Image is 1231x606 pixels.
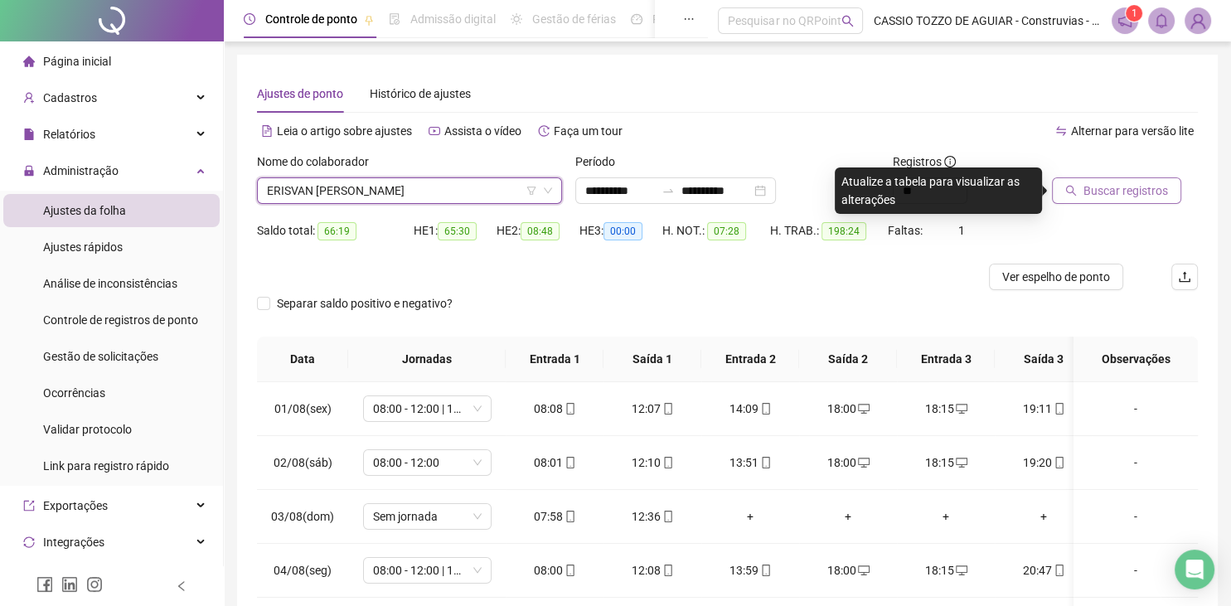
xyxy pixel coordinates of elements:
[23,165,35,177] span: lock
[506,337,603,382] th: Entrada 1
[715,507,786,526] div: +
[1065,185,1077,196] span: search
[1008,561,1079,579] div: 20:47
[373,396,482,421] span: 08:00 - 12:00 | 14:00 - 18:00
[43,386,105,400] span: Ocorrências
[271,510,334,523] span: 03/08(dom)
[1117,13,1132,28] span: notification
[274,456,332,469] span: 02/08(sáb)
[1055,125,1067,137] span: swap
[888,224,925,237] span: Faltas:
[43,423,132,436] span: Validar protocolo
[43,350,158,363] span: Gestão de solicitações
[1087,453,1185,472] div: -
[86,576,103,593] span: instagram
[1178,270,1191,284] span: upload
[36,576,53,593] span: facebook
[43,128,95,141] span: Relatórios
[812,453,884,472] div: 18:00
[61,576,78,593] span: linkedin
[856,565,870,576] span: desktop
[563,403,576,415] span: mobile
[1087,507,1185,526] div: -
[1154,13,1169,28] span: bell
[370,87,471,100] span: Histórico de ajustes
[43,240,123,254] span: Ajustes rápidos
[910,507,981,526] div: +
[364,15,374,25] span: pushpin
[257,221,414,240] div: Saldo total:
[856,403,870,415] span: desktop
[43,277,177,290] span: Análise de inconsistências
[277,124,412,138] span: Leia o artigo sobre ajustes
[617,453,688,472] div: 12:10
[348,337,506,382] th: Jornadas
[1052,403,1065,415] span: mobile
[1008,507,1079,526] div: +
[389,13,400,25] span: file-done
[661,565,674,576] span: mobile
[43,204,126,217] span: Ajustes da folha
[661,403,674,415] span: mobile
[23,128,35,140] span: file
[519,561,590,579] div: 08:00
[617,561,688,579] div: 12:08
[662,184,675,197] span: to
[856,457,870,468] span: desktop
[526,186,536,196] span: filter
[1073,337,1198,382] th: Observações
[563,565,576,576] span: mobile
[519,400,590,418] div: 08:08
[532,12,616,26] span: Gestão de férias
[1052,457,1065,468] span: mobile
[543,186,553,196] span: down
[410,12,496,26] span: Admissão digital
[652,12,717,26] span: Painel do DP
[1087,400,1185,418] div: -
[554,124,623,138] span: Faça um tour
[617,507,688,526] div: 12:36
[519,507,590,526] div: 07:58
[603,222,642,240] span: 00:00
[995,337,1093,382] th: Saída 3
[414,221,497,240] div: HE 1:
[317,222,356,240] span: 66:19
[373,504,482,529] span: Sem jornada
[1002,268,1110,286] span: Ver espelho de ponto
[444,124,521,138] span: Assista o vídeo
[1087,350,1185,368] span: Observações
[261,125,273,137] span: file-text
[257,153,380,171] label: Nome do colaborador
[758,457,772,468] span: mobile
[631,13,642,25] span: dashboard
[958,224,965,237] span: 1
[758,565,772,576] span: mobile
[617,400,688,418] div: 12:07
[519,453,590,472] div: 08:01
[43,536,104,549] span: Integrações
[23,92,35,104] span: user-add
[267,178,552,203] span: ERISVAN DINE DOS SANTOS BORGES
[954,403,967,415] span: desktop
[715,453,786,472] div: 13:51
[23,536,35,548] span: sync
[429,125,440,137] span: youtube
[563,457,576,468] span: mobile
[662,184,675,197] span: swap-right
[758,403,772,415] span: mobile
[575,153,626,171] label: Período
[954,565,967,576] span: desktop
[910,453,981,472] div: 18:15
[1008,453,1079,472] div: 19:20
[683,13,695,25] span: ellipsis
[511,13,522,25] span: sun
[257,337,348,382] th: Data
[1052,565,1065,576] span: mobile
[661,511,674,522] span: mobile
[43,499,108,512] span: Exportações
[1071,124,1194,138] span: Alternar para versão lite
[497,221,579,240] div: HE 2:
[1126,5,1142,22] sup: 1
[1132,7,1137,19] span: 1
[438,222,477,240] span: 65:30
